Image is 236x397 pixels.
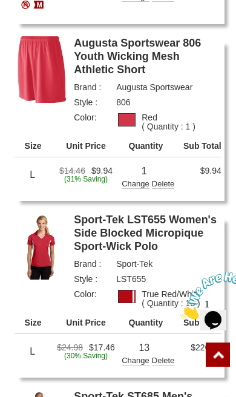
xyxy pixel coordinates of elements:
th: Size [15,318,51,334]
div: Brand is Sport-Tek [74,260,221,269]
div: Style is LST655 [74,275,221,284]
div: Color is True Red/White and Quantity is 13 [74,290,221,303]
td: Size + L [15,157,51,195]
th: Unit Price [51,142,120,157]
th: Unit Price [51,318,120,334]
span: Style : [74,275,116,284]
a: Prodcut Name is Sport-Tek LST655 Women's Side Blocked Micropique Sport-Wick Polo [74,213,221,254]
td: Sub Total is $226.98 [171,334,221,372]
th: Sub Total [171,318,221,334]
a: Sport-Tek LST655 Women's Side Blocked Micropique Sport-Wick Polo [15,213,68,309]
th: Size [15,142,51,157]
div: Change Quantity [122,353,149,366]
div: Change Quantity [122,177,149,189]
a: Augusta Sportswear 806 Youth Wicking Mesh Athletic Short [15,36,68,133]
div: Quantity is 1 [122,166,166,176]
span: $9.94 [91,166,113,176]
div: Delete Quantity [152,180,175,189]
span: True Red/White [142,290,206,303]
span: Style : [74,98,116,107]
span: Red [142,113,202,126]
span: $17.46 [89,343,115,352]
th: Quantity [120,318,171,334]
span: $14.46 [59,166,88,176]
span: 1 [5,5,10,15]
td: Orignal Price is $14.46 and discounted price is $9.94 total saving is 31% saving [51,157,120,189]
img: Augusta Sportswear 806 Youth Wicking Mesh Athletic Short [15,36,68,103]
th: Sub Total [171,142,221,157]
span: Brand : [74,83,116,92]
a: LST655 [116,274,146,284]
a: Sport-Tek [116,259,152,269]
span: Brand : [74,260,116,269]
span: $24.98 [57,343,86,352]
span: Color: [74,113,116,126]
img: Chat attention grabber [5,5,80,53]
span: (31% Saving) [64,176,108,183]
div: L [15,166,51,183]
span: (30% Saving) [64,352,108,360]
div: Quantity is 13 [122,343,166,352]
div: Brand is Augusta Sportswear [74,83,221,92]
th: Quantity [120,142,171,157]
a: 806 [116,97,130,107]
div: Delete Quantity [152,356,175,366]
td: Size + L [15,334,51,372]
div: Style is 806 [74,98,221,107]
div: Color is Red and Quantity is 1 [74,113,221,126]
td: Orignal Price is $24.98 and discounted price is $17.46 total saving is 30% saving [51,334,120,366]
span: Color: [74,290,116,303]
a: Augusta Sportswear [116,82,192,92]
img: Sport-Tek LST655 Womens Side Blocked Micropique Sport-Wick Polo [15,213,68,280]
span: Styles shipped directly from Mill (brand) can not be returned. The typical lead time for Mill shi... [21,1,47,9]
div: L [15,343,51,359]
td: Sub Total is $9.94 [171,157,221,195]
a: Prodcut Name is Augusta Sportswear 806 Youth Wicking Mesh Athletic Short [74,36,221,77]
